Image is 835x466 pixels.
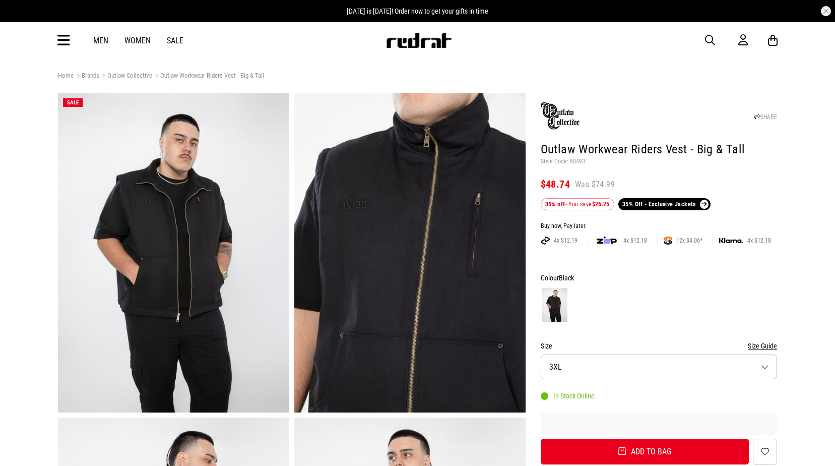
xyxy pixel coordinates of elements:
[748,340,777,352] button: Size Guide
[541,419,778,429] iframe: Customer reviews powered by Trustpilot
[618,198,711,210] a: 35% Off - Exclusive Jackets
[58,93,289,413] img: Outlaw Workwear Riders Vest - Big & Tall in Black
[541,272,778,284] div: Colour
[67,99,79,106] span: SALE
[597,236,617,246] img: zip
[386,33,452,48] img: Redrat logo
[575,179,615,190] span: Was $74.99
[541,392,595,400] div: In Stock Online
[294,93,526,413] img: Outlaw Workwear Riders Vest - Big & Tall in Black
[743,237,775,245] span: 4x $12.18
[619,237,651,245] span: 4x $12.18
[74,72,99,81] a: Brands
[719,238,743,244] img: KLARNA
[167,36,183,45] a: Sale
[541,439,749,464] button: Add to bag
[559,274,574,282] span: Black
[541,142,778,158] h1: Outlaw Workwear Riders Vest - Big & Tall
[541,102,581,130] img: Outlaw Collective
[541,340,778,352] div: Size
[754,113,777,121] a: SHARE
[93,36,108,45] a: Men
[550,237,582,245] span: 4x $12.19
[672,237,706,245] span: 12x $4.06*
[541,355,778,379] button: 3XL
[541,198,614,210] div: - You save
[541,158,778,166] p: Style Code: 60493
[592,201,610,208] b: $26.25
[545,201,565,208] b: 35% off
[549,362,562,372] span: 3XL
[541,222,778,230] div: Buy now, Pay later.
[124,36,151,45] a: Women
[541,178,570,190] span: $48.74
[152,72,264,81] a: Outlaw Workwear Riders Vest - Big & Tall
[664,237,672,245] img: SPLITPAY
[347,7,488,15] span: [DATE] is [DATE]! Order now to get your gifts in time
[541,237,550,245] img: AFTERPAY
[99,72,152,81] a: Outlaw Collective
[542,288,567,322] img: Black
[58,72,74,79] a: Home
